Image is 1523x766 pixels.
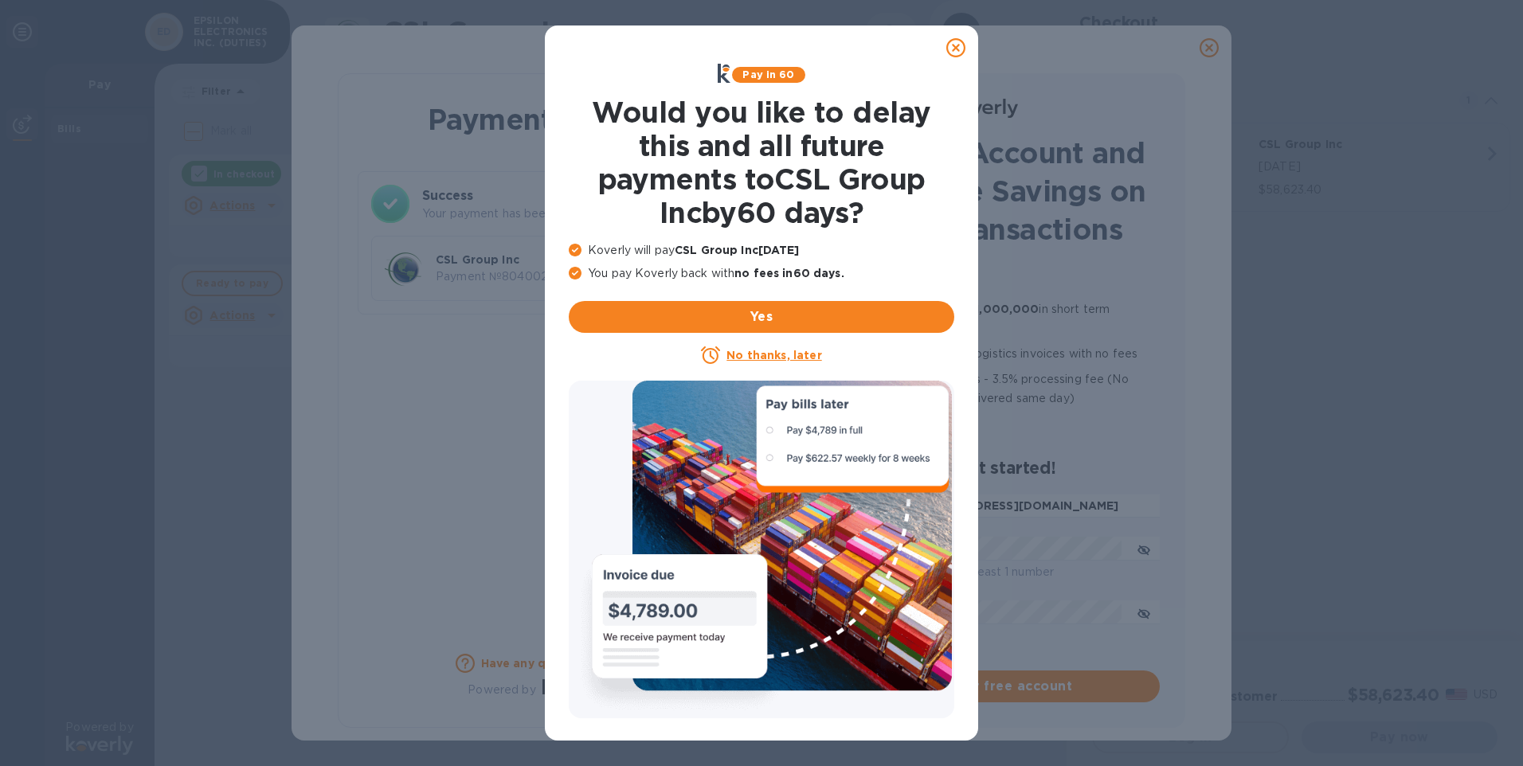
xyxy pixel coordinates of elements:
p: Koverly will pay [569,242,954,259]
h2: Let’s get started! [809,458,1160,478]
input: Enter email address [809,494,1160,518]
h1: Create an Account and Unlock Fee Savings on Future Transactions [809,134,1160,248]
b: CSL Group Inc [DATE] [675,244,800,256]
img: Logo [542,679,609,698]
p: You pay Koverly back with [569,265,954,282]
p: $507.95 [614,268,692,285]
p: Payment № 80400256 [436,268,608,285]
img: Logo [951,99,1018,118]
button: Yes [569,301,954,333]
p: CSL Group Inc [436,252,608,268]
span: Create your free account [822,677,1147,696]
b: no fees in 60 days . [734,267,844,279]
p: for Credit cards - 3.5% processing fee (No transaction limit, funds delivered same day) [833,369,1160,408]
span: Yes [581,307,942,326]
u: No thanks, later [726,349,821,362]
b: 60 more days to pay [833,347,958,360]
h1: Payment Result [364,100,713,139]
p: Quick approval for up to in short term financing [833,299,1160,338]
label: Password [809,526,858,535]
p: Powered by [468,682,535,698]
p: Minimum 8 characters with at least 1 number [809,563,1160,581]
p: Your payment has been completed. [422,205,706,222]
b: Email [809,480,840,492]
h3: Success [422,186,706,205]
button: Create your free account [809,670,1160,702]
b: Have any questions? [481,657,603,670]
h1: Would you like to delay this and all future payments to CSL Group Inc by 60 days ? [569,96,954,229]
b: No transaction fees [833,277,952,290]
b: Total [614,253,646,266]
p: all logistics invoices with no fees [833,344,1160,363]
b: $1,000,000 [968,303,1039,315]
label: Repeat password [809,589,897,599]
b: Lower fee [833,373,894,385]
p: No transaction limit [833,414,1160,433]
b: Pay in 60 [742,68,794,80]
button: toggle password visibility [1128,533,1160,565]
button: toggle password visibility [1128,596,1160,628]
